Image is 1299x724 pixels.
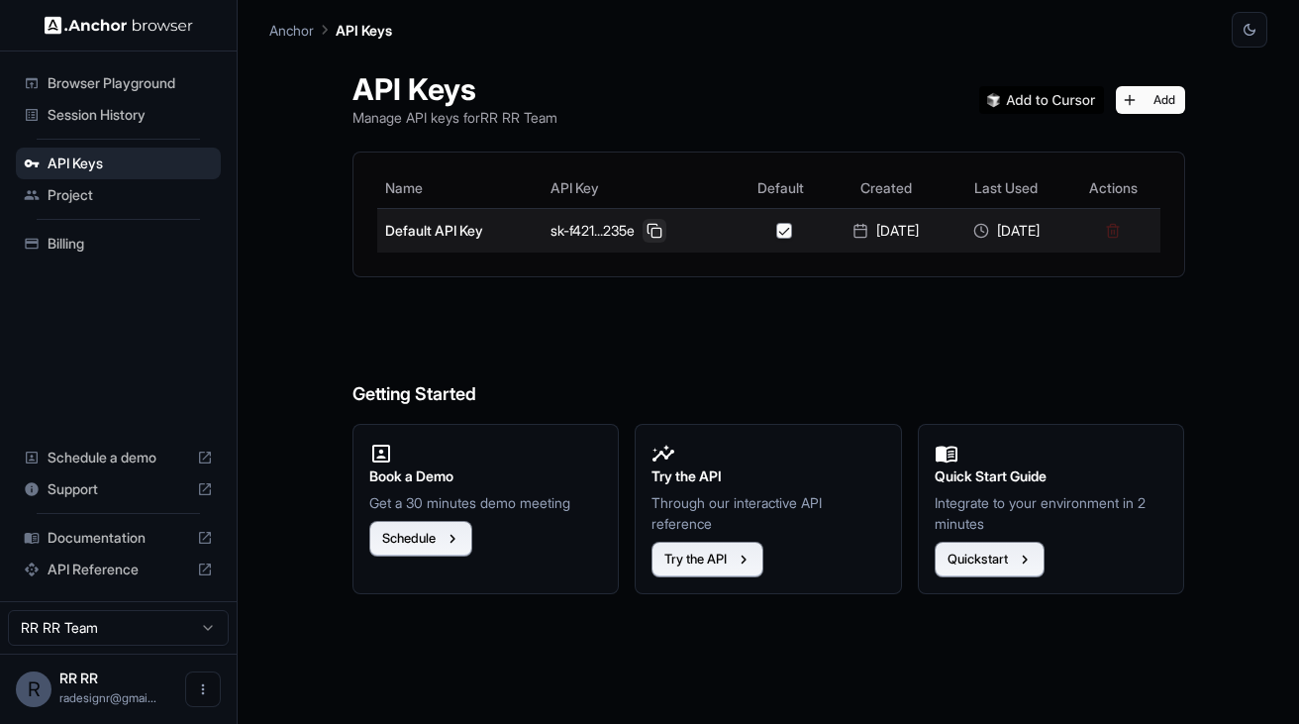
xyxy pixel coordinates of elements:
div: R [16,672,51,707]
th: Name [377,168,544,208]
td: Default API Key [377,208,544,253]
span: Documentation [48,528,189,548]
span: Support [48,479,189,499]
div: Session History [16,99,221,131]
span: radesignr@gmail.com [59,690,156,705]
p: Manage API keys for RR RR Team [352,107,557,128]
h2: Book a Demo [369,465,603,487]
span: Schedule a demo [48,448,189,467]
th: Last Used [946,168,1065,208]
p: Anchor [269,20,314,41]
h6: Getting Started [352,301,1185,409]
span: Project [48,185,213,205]
nav: breadcrumb [269,19,392,41]
span: Session History [48,105,213,125]
div: API Keys [16,148,221,179]
th: Default [735,168,826,208]
p: Integrate to your environment in 2 minutes [935,492,1168,534]
span: API Keys [48,154,213,173]
div: sk-f421...235e [550,219,727,243]
div: [DATE] [834,221,938,241]
div: Billing [16,228,221,259]
p: Through our interactive API reference [651,492,885,534]
div: Browser Playground [16,67,221,99]
img: Add anchorbrowser MCP server to Cursor [979,86,1104,114]
th: Created [826,168,946,208]
h2: Try the API [651,465,885,487]
div: Documentation [16,522,221,554]
p: API Keys [336,20,392,41]
h2: Quick Start Guide [935,465,1168,487]
span: API Reference [48,560,189,579]
button: Quickstart [935,542,1045,577]
button: Open menu [185,672,221,707]
span: RR RR [59,670,98,686]
th: API Key [543,168,735,208]
th: Actions [1066,168,1160,208]
p: Get a 30 minutes demo meeting [369,492,603,513]
button: Copy API key [643,219,666,243]
div: Project [16,179,221,211]
div: API Reference [16,554,221,585]
img: Anchor Logo [45,16,193,35]
button: Add [1116,86,1185,114]
div: [DATE] [953,221,1057,241]
div: Support [16,473,221,505]
span: Billing [48,234,213,254]
span: Browser Playground [48,73,213,93]
div: Schedule a demo [16,442,221,473]
button: Schedule [369,521,472,557]
button: Try the API [651,542,763,577]
h1: API Keys [352,71,557,107]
